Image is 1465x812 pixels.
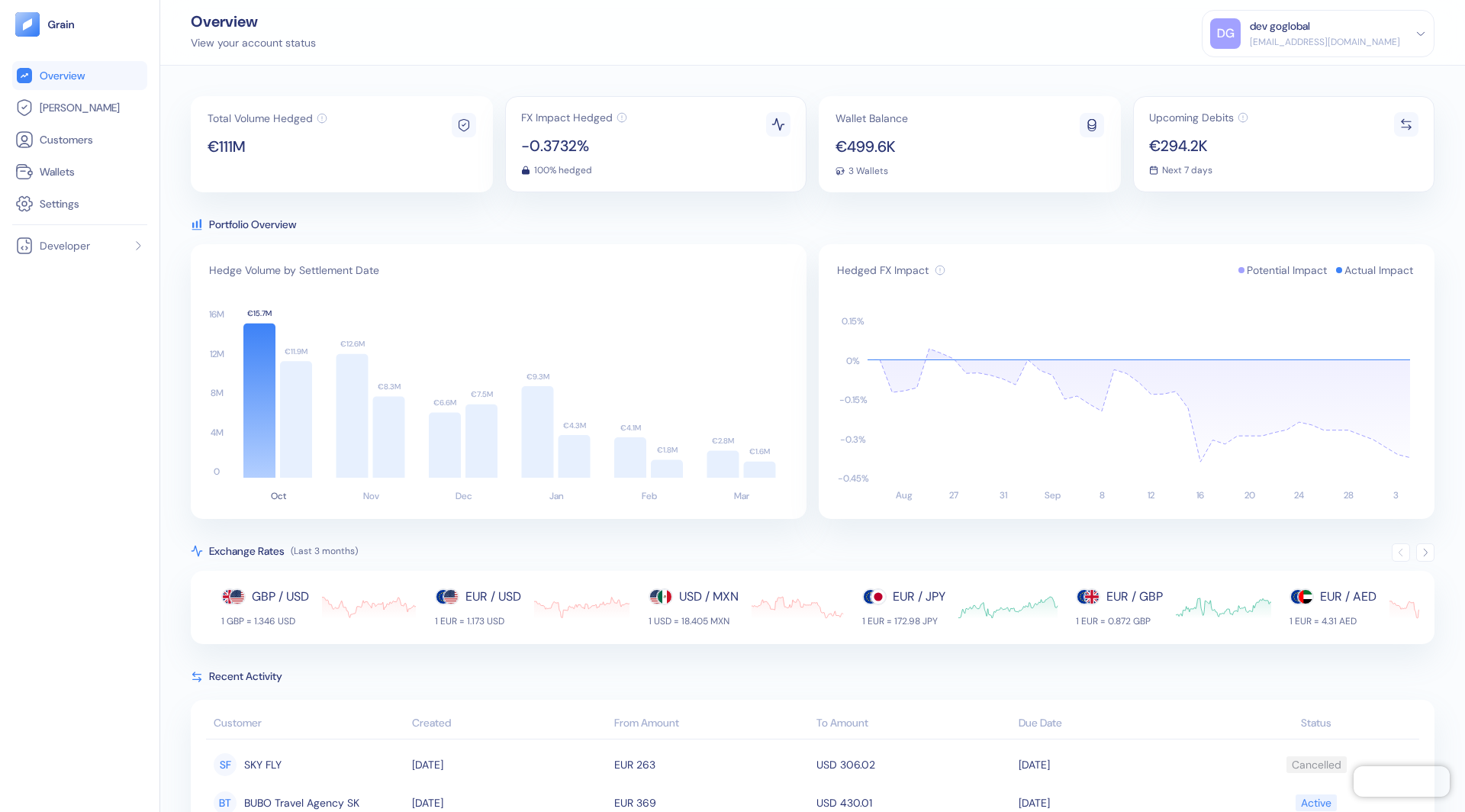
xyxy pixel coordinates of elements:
span: Hedge Volume by Settlement Date [209,263,379,278]
span: Wallet Balance [836,113,908,124]
span: Customers [40,132,93,147]
span: -0.3732% [521,138,627,153]
text: Jan [549,490,564,502]
span: SKY FLY [244,752,282,778]
text: 4M [211,427,224,439]
span: Actual Impact [1344,263,1413,278]
img: logo [47,19,76,30]
td: [DATE] [408,746,610,784]
div: SF [214,753,237,776]
text: Dec [456,490,472,502]
text: 24 [1294,489,1304,501]
span: €499.6K [836,139,908,154]
text: Feb [642,490,657,502]
span: Total Volume Hedged [208,113,313,124]
text: €15.7M [247,308,272,318]
span: (Last 3 months) [291,545,358,557]
span: €111M [208,139,327,154]
text: 8 [1100,489,1105,501]
text: €8.3M [378,382,401,391]
div: View your account status [191,35,316,51]
th: From Amount [610,709,813,739]
div: 1 EUR = 4.31 AED [1290,615,1376,627]
text: €1.6M [749,446,770,456]
div: 1 EUR = 172.98 JPY [862,615,945,627]
div: 1 EUR = 1.173 USD [435,615,521,627]
div: EUR / USD [465,588,521,606]
text: €12.6M [340,339,365,349]
text: -0.15 % [839,394,868,406]
div: USD / MXN [679,588,739,606]
td: [DATE] [1015,746,1217,784]
div: Status [1221,715,1412,731]
td: EUR 263 [610,746,813,784]
text: Sep [1045,489,1061,501]
text: 0 [214,466,220,478]
div: 1 GBP = 1.346 USD [221,615,309,627]
th: Due Date [1015,709,1217,739]
text: Nov [363,490,379,502]
div: DG [1210,18,1241,49]
span: Potential Impact [1247,263,1327,278]
span: Upcoming Debits [1149,112,1234,123]
div: dev goglobal [1250,18,1310,34]
span: Recent Activity [209,669,282,685]
th: To Amount [813,709,1015,739]
a: Wallets [15,163,144,181]
span: €294.2K [1149,138,1248,153]
span: 100% hedged [534,166,592,175]
span: Developer [40,238,90,253]
div: GBP / USD [252,588,309,606]
a: Settings [15,195,144,213]
a: [PERSON_NAME] [15,98,144,117]
div: EUR / GBP [1106,588,1163,606]
text: 20 [1244,489,1255,501]
text: €9.3M [526,372,549,382]
text: -0.45 % [838,472,869,485]
div: Cancelled [1292,752,1341,778]
text: Oct [271,490,287,502]
text: -0.3 % [840,433,866,446]
span: Overview [40,68,85,83]
img: logo-tablet-V2.svg [15,12,40,37]
a: Customers [15,130,144,149]
text: €7.5M [471,389,493,399]
text: €2.8M [712,436,734,446]
text: €4.1M [620,423,641,433]
text: €1.8M [657,445,678,455]
text: 16 [1196,489,1204,501]
th: Customer [206,709,408,739]
span: Settings [40,196,79,211]
text: 28 [1344,489,1354,501]
text: 0 % [846,355,860,367]
span: Next 7 days [1162,166,1212,175]
text: 0.15 % [842,315,865,327]
text: 3 [1393,489,1399,501]
span: FX Impact Hedged [521,112,613,123]
text: Mar [734,490,749,502]
div: 1 EUR = 0.872 GBP [1076,615,1163,627]
span: [PERSON_NAME] [40,100,120,115]
text: €6.6M [433,398,456,408]
div: [EMAIL_ADDRESS][DOMAIN_NAME] [1250,35,1400,49]
span: Exchange Rates [209,543,285,559]
span: Portfolio Overview [209,217,296,232]
div: 1 USD = 18.405 MXN [649,615,739,627]
td: USD 306.02 [813,746,1015,784]
text: 12 [1148,489,1155,501]
text: 16M [209,308,224,321]
span: Wallets [40,164,75,179]
div: EUR / JPY [893,588,945,606]
a: Overview [15,66,144,85]
span: Hedged FX Impact [837,263,929,278]
text: €4.3M [563,420,586,430]
text: €11.9M [285,346,307,356]
text: Aug [896,489,913,501]
div: Overview [191,14,316,29]
text: 27 [949,489,958,501]
span: 3 Wallets [848,166,888,176]
th: Created [408,709,610,739]
iframe: Chatra live chat [1354,766,1450,797]
div: EUR / AED [1320,588,1376,606]
text: 31 [1000,489,1007,501]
